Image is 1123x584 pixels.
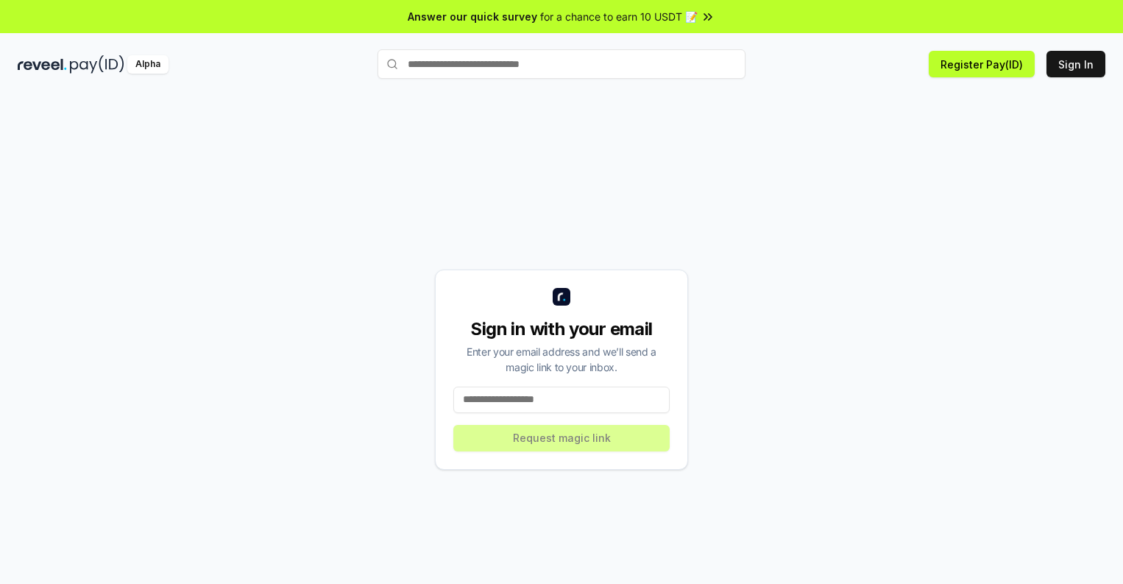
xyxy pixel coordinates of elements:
button: Sign In [1046,51,1105,77]
img: pay_id [70,55,124,74]
div: Enter your email address and we’ll send a magic link to your inbox. [453,344,670,375]
div: Alpha [127,55,169,74]
img: logo_small [553,288,570,306]
span: Answer our quick survey [408,9,537,24]
span: for a chance to earn 10 USDT 📝 [540,9,698,24]
div: Sign in with your email [453,317,670,341]
button: Register Pay(ID) [929,51,1035,77]
img: reveel_dark [18,55,67,74]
